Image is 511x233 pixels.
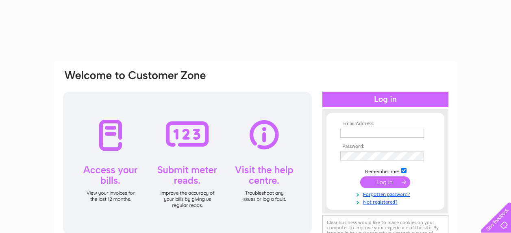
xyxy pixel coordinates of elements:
a: Not registered? [340,198,433,205]
th: Password: [338,144,433,149]
th: Email Address: [338,121,433,127]
a: Forgotten password? [340,190,433,198]
td: Remember me? [338,167,433,175]
input: Submit [360,176,410,188]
